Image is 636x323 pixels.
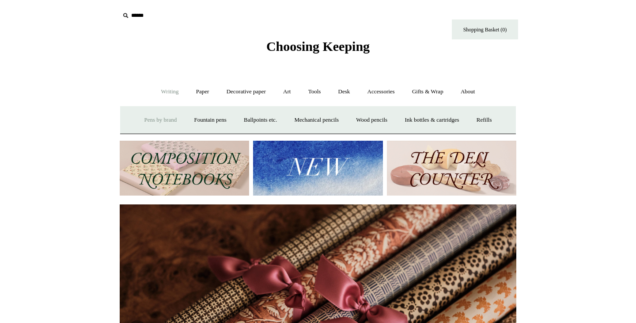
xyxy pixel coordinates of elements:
a: Decorative paper [219,80,274,104]
a: Ballpoints etc. [236,108,285,132]
a: Gifts & Wrap [404,80,451,104]
img: 202302 Composition ledgers.jpg__PID:69722ee6-fa44-49dd-a067-31375e5d54ec [120,141,249,196]
a: Writing [153,80,187,104]
a: Shopping Basket (0) [452,19,518,39]
a: Choosing Keeping [266,46,370,52]
a: Pens by brand [136,108,185,132]
img: New.jpg__PID:f73bdf93-380a-4a35-bcfe-7823039498e1 [253,141,382,196]
a: Ink bottles & cartridges [397,108,467,132]
a: Wood pencils [348,108,395,132]
a: Tools [300,80,329,104]
a: About [453,80,483,104]
a: Paper [188,80,217,104]
a: Mechanical pencils [286,108,347,132]
a: Art [275,80,299,104]
a: Desk [330,80,358,104]
a: Accessories [360,80,403,104]
a: Fountain pens [186,108,234,132]
a: Refills [469,108,500,132]
span: Choosing Keeping [266,39,370,54]
img: The Deli Counter [387,141,516,196]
